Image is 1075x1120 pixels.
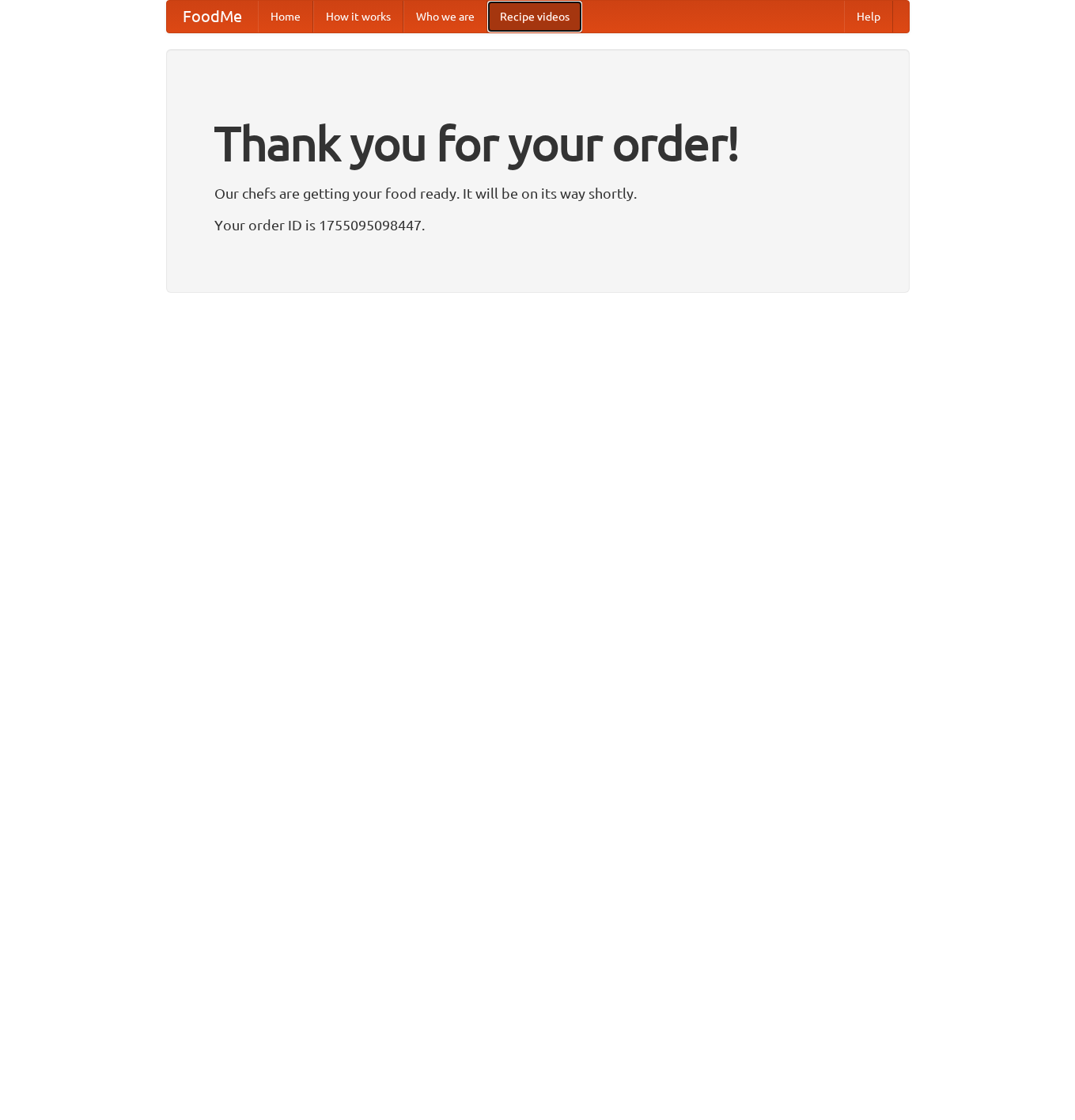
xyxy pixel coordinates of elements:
[214,181,861,205] p: Our chefs are getting your food ready. It will be on its way shortly.
[214,105,861,181] h1: Thank you for your order!
[487,1,582,32] a: Recipe videos
[313,1,403,32] a: How it works
[403,1,487,32] a: Who we are
[167,1,258,32] a: FoodMe
[214,213,861,237] p: Your order ID is 1755095098447.
[258,1,313,32] a: Home
[844,1,893,32] a: Help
